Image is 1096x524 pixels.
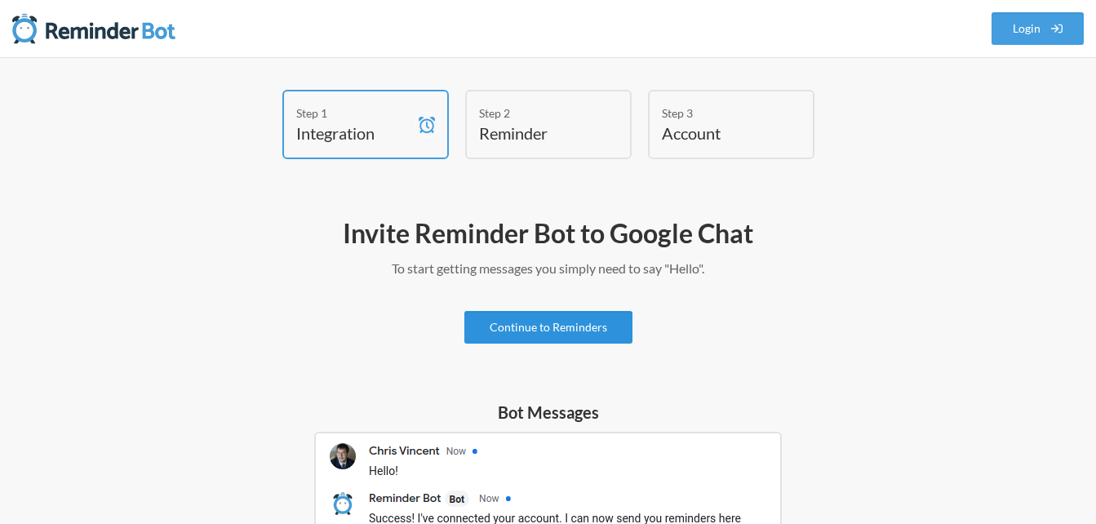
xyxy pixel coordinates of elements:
h4: Reminder [479,122,593,144]
div: Step 3 [662,104,776,122]
img: Reminder Bot [12,12,175,45]
h5: Bot Messages [314,401,782,424]
a: Login [992,12,1085,45]
h4: Integration [296,122,410,144]
h2: Invite Reminder Bot to Google Chat [75,216,1022,251]
a: Continue to Reminders [464,311,632,344]
div: Step 1 [296,104,410,122]
div: Step 2 [479,104,593,122]
h4: Account [662,122,776,144]
p: To start getting messages you simply need to say "Hello". [75,259,1022,278]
